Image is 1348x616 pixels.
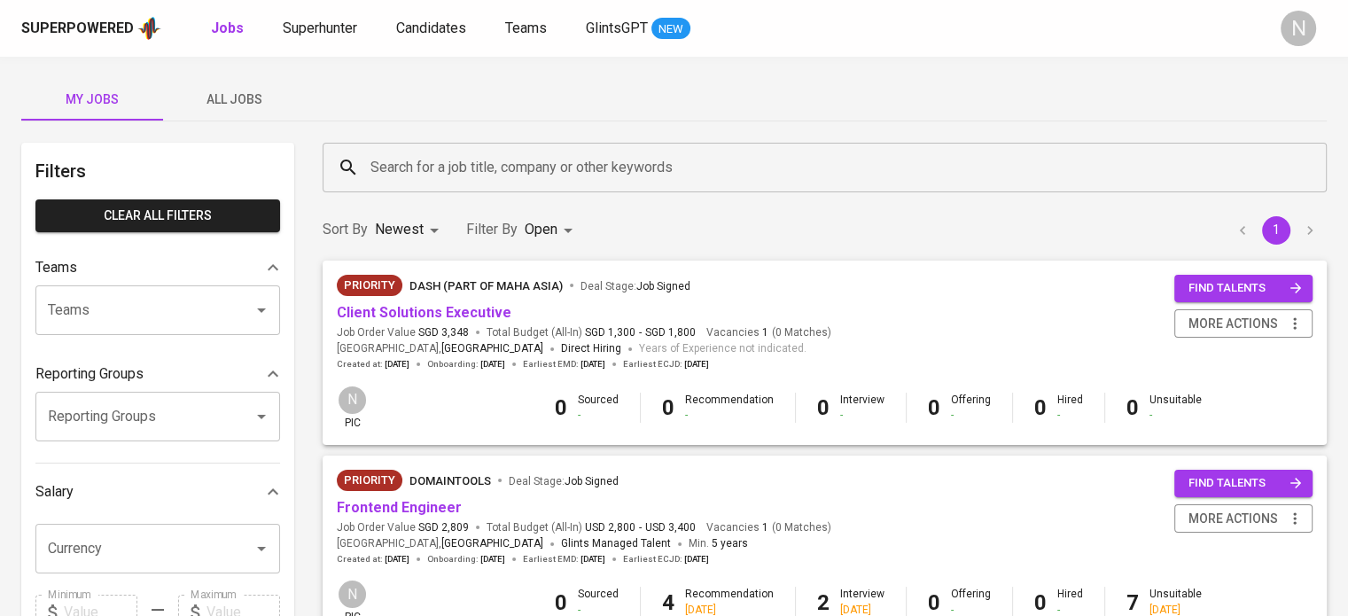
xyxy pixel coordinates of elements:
div: Hired [1057,393,1083,423]
span: 1 [760,520,768,535]
span: Priority [337,472,402,489]
span: SGD 1,800 [645,325,696,340]
b: Jobs [211,19,244,36]
span: Onboarding : [427,358,505,370]
b: 0 [1126,395,1139,420]
span: 5 years [712,537,748,550]
span: Superhunter [283,19,357,36]
span: [GEOGRAPHIC_DATA] , [337,340,543,358]
button: Open [249,404,274,429]
span: Dash (part of Maha Asia) [409,279,563,292]
span: find talents [1188,473,1302,494]
a: GlintsGPT NEW [586,18,690,40]
div: Interview [840,393,884,423]
div: Superpowered [21,19,134,39]
span: Created at : [337,358,409,370]
span: Total Budget (All-In) [487,325,696,340]
span: [GEOGRAPHIC_DATA] [441,535,543,553]
span: Job Signed [636,280,690,292]
p: Sort By [323,219,368,240]
span: DomainTools [409,474,491,487]
a: Superhunter [283,18,361,40]
span: 1 [760,325,768,340]
span: SGD 1,300 [585,325,635,340]
span: All Jobs [174,89,294,111]
span: [GEOGRAPHIC_DATA] , [337,535,543,553]
button: Clear All filters [35,199,280,232]
b: 2 [817,590,830,615]
b: 0 [1034,395,1047,420]
div: Sourced [578,393,619,423]
div: - [951,408,991,423]
div: Salary [35,474,280,510]
button: page 1 [1262,216,1290,245]
span: find talents [1188,278,1302,299]
p: Newest [375,219,424,240]
b: 0 [1034,590,1047,615]
span: [DATE] [480,358,505,370]
span: Priority [337,277,402,294]
span: My Jobs [32,89,152,111]
span: SGD 3,348 [418,325,469,340]
span: NEW [651,20,690,38]
span: Earliest EMD : [523,553,605,565]
div: N [1281,11,1316,46]
span: - [639,325,642,340]
p: Salary [35,481,74,503]
span: Earliest ECJD : [623,358,709,370]
b: 0 [817,395,830,420]
div: - [1057,408,1083,423]
b: 4 [662,590,674,615]
span: Earliest ECJD : [623,553,709,565]
span: Teams [505,19,547,36]
a: Frontend Engineer [337,499,462,516]
span: Min. [689,537,748,550]
b: 7 [1126,590,1139,615]
span: [DATE] [684,553,709,565]
span: more actions [1188,313,1278,335]
span: more actions [1188,508,1278,530]
span: Vacancies ( 0 Matches ) [706,520,831,535]
h6: Filters [35,157,280,185]
span: [DATE] [480,553,505,565]
span: Glints Managed Talent [561,537,671,550]
button: find talents [1174,470,1313,497]
nav: pagination navigation [1226,216,1327,245]
span: [DATE] [580,358,605,370]
div: N [337,385,368,416]
div: Recommendation [685,393,774,423]
span: Total Budget (All-In) [487,520,696,535]
p: Teams [35,257,77,278]
span: GlintsGPT [586,19,648,36]
b: 0 [555,590,567,615]
div: New Job received from Demand Team [337,470,402,491]
span: Deal Stage : [580,280,690,292]
div: N [337,579,368,610]
div: Unsuitable [1149,393,1202,423]
div: - [1149,408,1202,423]
span: Clear All filters [50,205,266,227]
span: USD 3,400 [645,520,696,535]
span: [DATE] [684,358,709,370]
p: Reporting Groups [35,363,144,385]
span: Direct Hiring [561,342,621,355]
span: USD 2,800 [585,520,635,535]
span: [DATE] [385,358,409,370]
span: [GEOGRAPHIC_DATA] [441,340,543,358]
b: 0 [928,590,940,615]
span: Job Order Value [337,520,469,535]
a: Teams [505,18,550,40]
b: 0 [928,395,940,420]
div: Teams [35,250,280,285]
div: - [840,408,884,423]
a: Candidates [396,18,470,40]
div: Reporting Groups [35,356,280,392]
button: more actions [1174,504,1313,534]
span: SGD 2,809 [418,520,469,535]
a: Superpoweredapp logo [21,15,161,42]
div: Newest [375,214,445,246]
div: pic [337,385,368,431]
div: - [685,408,774,423]
p: Filter By [466,219,518,240]
span: Years of Experience not indicated. [639,340,806,358]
